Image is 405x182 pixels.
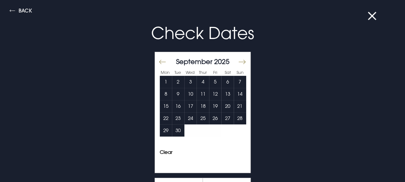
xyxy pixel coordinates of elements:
[221,112,234,124] button: 27
[234,100,246,112] td: Choose Sunday, September 21, 2025 as your end date.
[234,112,246,124] td: Choose Sunday, September 28, 2025 as your end date.
[234,112,246,124] button: 28
[221,112,234,124] td: Choose Saturday, September 27, 2025 as your end date.
[184,88,197,100] td: Choose Wednesday, September 10, 2025 as your end date.
[209,88,222,100] button: 12
[184,112,197,124] td: Choose Wednesday, September 24, 2025 as your end date.
[209,88,222,100] td: Choose Friday, September 12, 2025 as your end date.
[172,124,184,137] button: 30
[160,100,172,112] button: 15
[209,76,222,88] td: Choose Friday, September 5, 2025 as your end date.
[184,88,197,100] button: 10
[160,150,173,154] button: Clear
[172,100,184,112] button: 16
[160,100,172,112] td: Choose Monday, September 15, 2025 as your end date.
[160,112,172,124] td: Choose Monday, September 22, 2025 as your end date.
[234,76,246,88] td: Choose Sunday, September 7, 2025 as your end date.
[160,76,172,88] td: Choose Monday, September 1, 2025 as your end date.
[221,88,234,100] button: 13
[234,76,246,88] button: 7
[234,88,246,100] td: Choose Sunday, September 14, 2025 as your end date.
[160,124,172,137] td: Choose Monday, September 29, 2025 as your end date.
[209,112,222,124] button: 26
[172,88,184,100] button: 9
[197,88,209,100] td: Choose Thursday, September 11, 2025 as your end date.
[221,100,234,112] button: 20
[160,124,172,137] button: 29
[172,76,184,88] button: 2
[172,124,184,137] td: Choose Tuesday, September 30, 2025 as your end date.
[238,55,246,68] button: Move forward to switch to the next month.
[221,76,234,88] td: Choose Saturday, September 6, 2025 as your end date.
[10,8,32,15] button: Back
[184,76,197,88] button: 3
[160,88,172,100] button: 8
[197,76,209,88] button: 4
[160,112,172,124] button: 22
[176,57,212,66] span: September
[158,55,166,68] button: Move backward to switch to the previous month.
[184,112,197,124] button: 24
[50,21,355,45] p: Check Dates
[209,100,222,112] td: Choose Friday, September 19, 2025 as your end date.
[172,76,184,88] td: Choose Tuesday, September 2, 2025 as your end date.
[172,88,184,100] td: Choose Tuesday, September 9, 2025 as your end date.
[197,100,209,112] td: Choose Thursday, September 18, 2025 as your end date.
[221,88,234,100] td: Choose Saturday, September 13, 2025 as your end date.
[197,100,209,112] button: 18
[197,112,209,124] td: Choose Thursday, September 25, 2025 as your end date.
[197,76,209,88] td: Choose Thursday, September 4, 2025 as your end date.
[209,76,222,88] button: 5
[209,112,222,124] td: Choose Friday, September 26, 2025 as your end date.
[184,100,197,112] td: Choose Wednesday, September 17, 2025 as your end date.
[197,88,209,100] button: 11
[197,112,209,124] button: 25
[214,57,230,66] span: 2025
[234,100,246,112] button: 21
[160,76,172,88] button: 1
[184,100,197,112] button: 17
[221,100,234,112] td: Choose Saturday, September 20, 2025 as your end date.
[209,100,222,112] button: 19
[221,76,234,88] button: 6
[172,112,184,124] td: Choose Tuesday, September 23, 2025 as your end date.
[172,112,184,124] button: 23
[160,88,172,100] td: Choose Monday, September 8, 2025 as your end date.
[234,88,246,100] button: 14
[172,100,184,112] td: Choose Tuesday, September 16, 2025 as your end date.
[184,76,197,88] td: Choose Wednesday, September 3, 2025 as your end date.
